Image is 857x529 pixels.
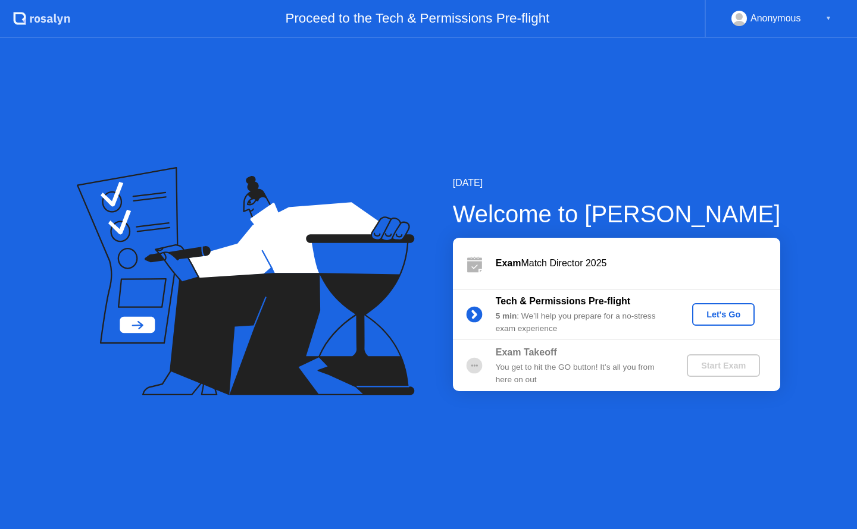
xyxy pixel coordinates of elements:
b: 5 min [496,311,517,320]
button: Start Exam [687,354,760,377]
div: Welcome to [PERSON_NAME] [453,196,781,232]
button: Let's Go [692,303,755,326]
div: Anonymous [750,11,801,26]
b: Tech & Permissions Pre-flight [496,296,630,306]
b: Exam [496,258,521,268]
div: Let's Go [697,310,750,319]
div: Start Exam [692,361,755,370]
div: You get to hit the GO button! It’s all you from here on out [496,361,667,386]
div: ▼ [825,11,831,26]
div: Match Director 2025 [496,256,780,270]
div: [DATE] [453,176,781,190]
div: : We’ll help you prepare for a no-stress exam experience [496,310,667,335]
b: Exam Takeoff [496,347,557,357]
